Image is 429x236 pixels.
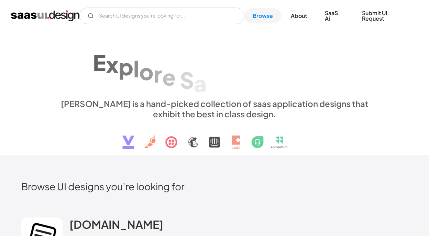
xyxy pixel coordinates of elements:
[69,217,163,231] h2: [DOMAIN_NAME]
[354,6,418,26] a: Submit UI Request
[110,119,319,155] img: text, icon, saas logo
[162,64,176,90] div: e
[139,58,154,85] div: o
[11,10,79,21] a: home
[69,217,163,235] a: [DOMAIN_NAME]
[283,8,315,23] a: About
[317,6,352,26] a: SaaS Ai
[79,8,244,24] form: Email Form
[106,51,119,77] div: x
[180,67,194,93] div: S
[56,39,373,92] h1: Explore SaaS UI design patterns & interactions.
[79,8,244,24] input: Search UI designs you're looking for...
[154,61,162,87] div: r
[93,49,106,76] div: E
[133,55,139,82] div: l
[244,8,281,23] a: Browse
[56,98,373,119] div: [PERSON_NAME] is a hand-picked collection of saas application designs that exhibit the best in cl...
[119,53,133,80] div: p
[194,70,207,96] div: a
[21,180,407,192] h2: Browse UI designs you’re looking for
